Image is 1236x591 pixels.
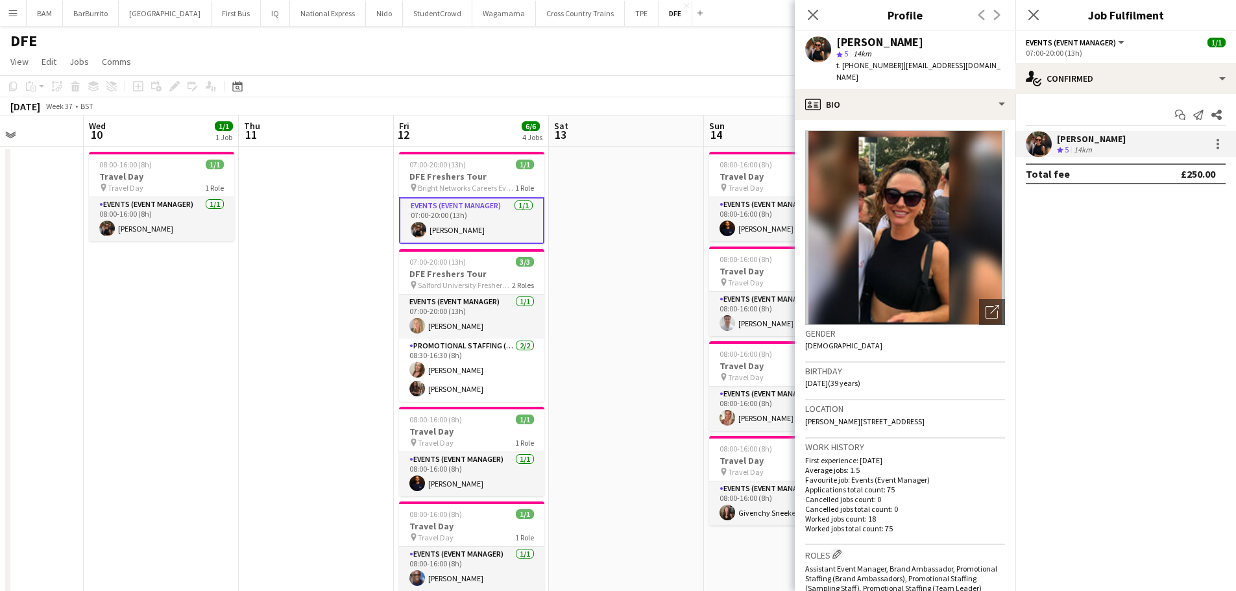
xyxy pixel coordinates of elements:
[625,1,659,26] button: TPE
[63,1,119,26] button: BarBurrito
[1015,63,1236,94] div: Confirmed
[805,524,1005,533] p: Worked jobs total count: 75
[399,249,544,402] app-job-card: 07:00-20:00 (13h)3/3DFE Freshers Tour Salford University Freshers Fair2 RolesEvents (Event Manage...
[720,349,772,359] span: 08:00-16:00 (8h)
[69,56,89,67] span: Jobs
[366,1,403,26] button: Nido
[516,160,534,169] span: 1/1
[805,378,860,388] span: [DATE] (39 years)
[709,481,854,525] app-card-role: Events (Event Manager)1/108:00-16:00 (8h)Givenchy Sneekes
[1026,38,1126,47] button: Events (Event Manager)
[399,197,544,244] app-card-role: Events (Event Manager)1/107:00-20:00 (13h)[PERSON_NAME]
[399,426,544,437] h3: Travel Day
[1026,167,1070,180] div: Total fee
[1181,167,1215,180] div: £250.00
[399,268,544,280] h3: DFE Freshers Tour
[805,441,1005,453] h3: Work history
[87,127,106,142] span: 10
[43,101,75,111] span: Week 37
[5,53,34,70] a: View
[215,121,233,131] span: 1/1
[728,372,764,382] span: Travel Day
[522,121,540,131] span: 6/6
[399,120,409,132] span: Fri
[805,365,1005,377] h3: Birthday
[805,504,1005,514] p: Cancelled jobs total count: 0
[709,197,854,241] app-card-role: Events (Event Manager)1/108:00-16:00 (8h)[PERSON_NAME]
[720,254,772,264] span: 08:00-16:00 (8h)
[261,1,290,26] button: IQ
[805,494,1005,504] p: Cancelled jobs count: 0
[709,120,725,132] span: Sun
[10,31,37,51] h1: DFE
[805,485,1005,494] p: Applications total count: 75
[709,171,854,182] h3: Travel Day
[805,416,925,426] span: [PERSON_NAME][STREET_ADDRESS]
[805,403,1005,415] h3: Location
[1026,48,1226,58] div: 07:00-20:00 (13h)
[80,101,93,111] div: BST
[399,452,544,496] app-card-role: Events (Event Manager)1/108:00-16:00 (8h)[PERSON_NAME]
[844,49,848,58] span: 5
[709,341,854,431] app-job-card: 08:00-16:00 (8h)1/1Travel Day Travel Day1 RoleEvents (Event Manager)1/108:00-16:00 (8h)[PERSON_NAME]
[728,183,764,193] span: Travel Day
[27,1,63,26] button: BAM
[399,520,544,532] h3: Travel Day
[522,132,542,142] div: 4 Jobs
[709,247,854,336] app-job-card: 08:00-16:00 (8h)1/1Travel Day Travel Day1 RoleEvents (Event Manager)1/108:00-16:00 (8h)[PERSON_NAME]
[659,1,692,26] button: DFE
[399,295,544,339] app-card-role: Events (Event Manager)1/107:00-20:00 (13h)[PERSON_NAME]
[244,120,260,132] span: Thu
[10,100,40,113] div: [DATE]
[97,53,136,70] a: Comms
[42,56,56,67] span: Edit
[403,1,472,26] button: StudentCrowd
[515,183,534,193] span: 1 Role
[515,533,534,542] span: 1 Role
[805,514,1005,524] p: Worked jobs count: 18
[399,501,544,591] app-job-card: 08:00-16:00 (8h)1/1Travel Day Travel Day1 RoleEvents (Event Manager)1/108:00-16:00 (8h)[PERSON_NAME]
[720,160,772,169] span: 08:00-16:00 (8h)
[1071,145,1095,156] div: 14km
[1207,38,1226,47] span: 1/1
[805,341,882,350] span: [DEMOGRAPHIC_DATA]
[102,56,131,67] span: Comms
[709,152,854,241] div: 08:00-16:00 (8h)1/1Travel Day Travel Day1 RoleEvents (Event Manager)1/108:00-16:00 (8h)[PERSON_NAME]
[89,171,234,182] h3: Travel Day
[215,132,232,142] div: 1 Job
[397,127,409,142] span: 12
[795,6,1015,23] h3: Profile
[516,257,534,267] span: 3/3
[36,53,62,70] a: Edit
[206,160,224,169] span: 1/1
[89,152,234,241] app-job-card: 08:00-16:00 (8h)1/1Travel Day Travel Day1 RoleEvents (Event Manager)1/108:00-16:00 (8h)[PERSON_NAME]
[399,407,544,496] app-job-card: 08:00-16:00 (8h)1/1Travel Day Travel Day1 RoleEvents (Event Manager)1/108:00-16:00 (8h)[PERSON_NAME]
[536,1,625,26] button: Cross Country Trains
[399,152,544,244] app-job-card: 07:00-20:00 (13h)1/1DFE Freshers Tour Bright Networks Careers Event1 RoleEvents (Event Manager)1/...
[709,436,854,525] app-job-card: 08:00-16:00 (8h)1/1Travel Day Travel Day1 RoleEvents (Event Manager)1/108:00-16:00 (8h)Givenchy S...
[554,120,568,132] span: Sat
[418,183,515,193] span: Bright Networks Careers Event
[836,60,1000,82] span: | [EMAIL_ADDRESS][DOMAIN_NAME]
[516,509,534,519] span: 1/1
[720,444,772,453] span: 08:00-16:00 (8h)
[805,465,1005,475] p: Average jobs: 1.5
[418,533,454,542] span: Travel Day
[1065,145,1069,154] span: 5
[805,130,1005,325] img: Crew avatar or photo
[119,1,212,26] button: [GEOGRAPHIC_DATA]
[707,127,725,142] span: 14
[409,257,466,267] span: 07:00-20:00 (13h)
[836,60,904,70] span: t. [PHONE_NUMBER]
[728,278,764,287] span: Travel Day
[795,89,1015,120] div: Bio
[1026,38,1116,47] span: Events (Event Manager)
[89,197,234,241] app-card-role: Events (Event Manager)1/108:00-16:00 (8h)[PERSON_NAME]
[709,455,854,466] h3: Travel Day
[399,547,544,591] app-card-role: Events (Event Manager)1/108:00-16:00 (8h)[PERSON_NAME]
[399,339,544,402] app-card-role: Promotional Staffing (Brand Ambassadors)2/208:30-16:30 (8h)[PERSON_NAME][PERSON_NAME]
